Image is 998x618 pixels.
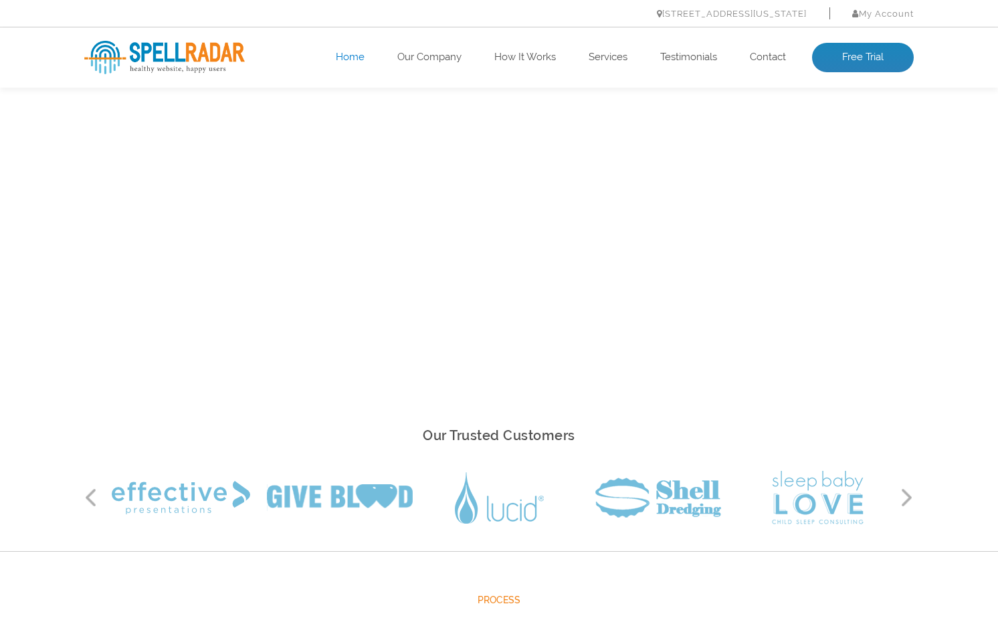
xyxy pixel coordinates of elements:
[900,488,914,508] button: Next
[595,478,721,518] img: Shell Dredging
[267,484,413,511] img: Give Blood
[84,592,914,609] span: Process
[84,424,914,447] h2: Our Trusted Customers
[84,488,98,508] button: Previous
[455,472,544,524] img: Lucid
[772,471,864,524] img: Sleep Baby Love
[112,481,250,514] img: Effective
